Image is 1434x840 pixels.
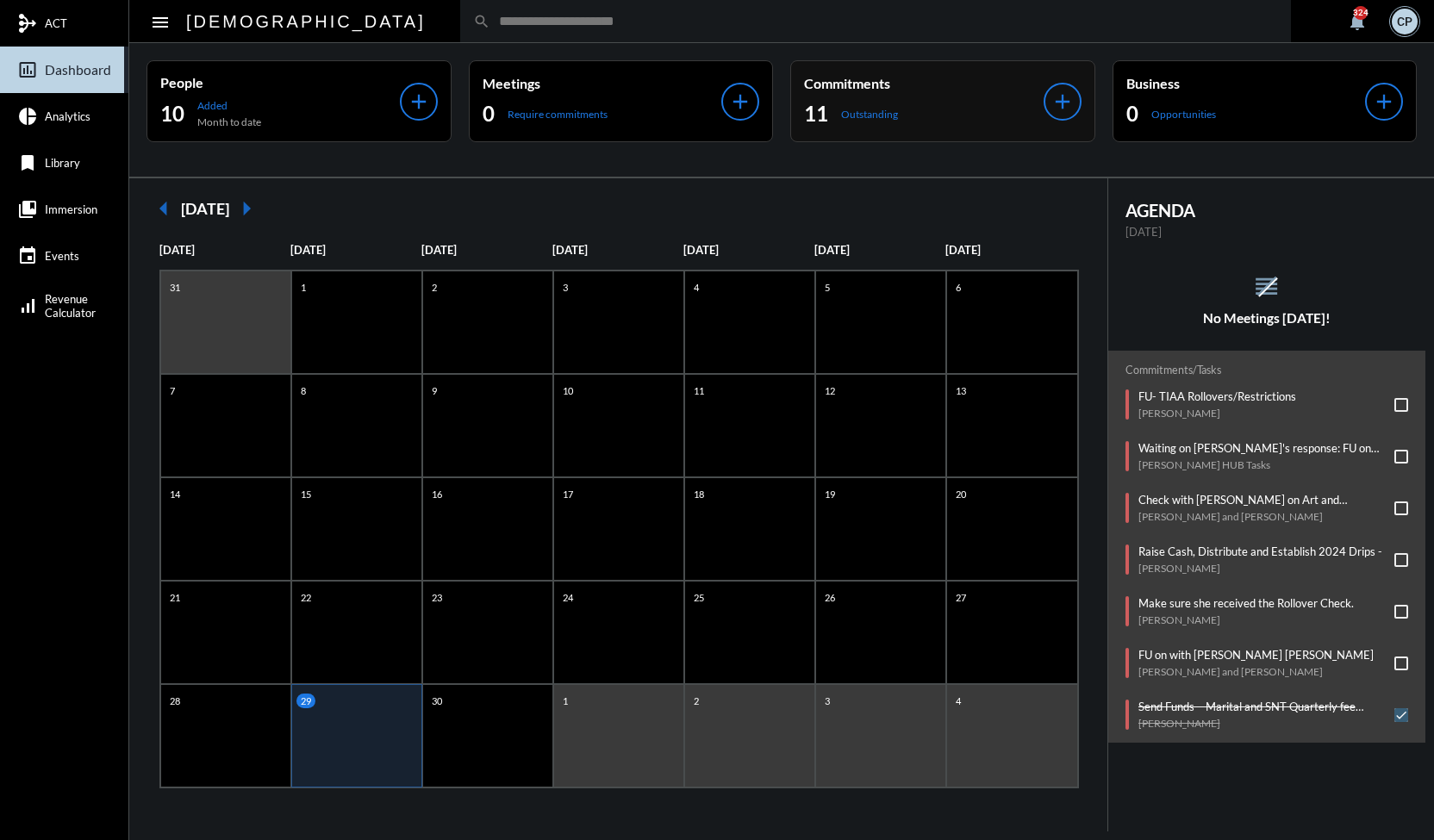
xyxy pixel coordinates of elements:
h2: 10 [160,100,184,128]
p: 10 [558,383,577,398]
p: People [160,74,400,90]
p: 29 [296,694,315,708]
p: 14 [165,487,184,501]
p: [DATE] [421,243,552,257]
p: Opportunities [1151,108,1216,121]
span: Revenue Calculator [45,292,96,320]
p: 3 [558,280,572,295]
p: 23 [427,590,446,605]
p: Send Funds --Marital and SNT Quarterly fee [DATE] [1138,700,1387,713]
p: 4 [951,694,965,708]
p: 27 [951,590,970,605]
p: 22 [296,590,315,605]
p: 6 [951,280,965,295]
p: FU- TIAA Rollovers/Restrictions [1138,389,1296,403]
p: Require commitments [508,108,608,121]
p: Meetings [483,75,722,91]
p: 26 [820,590,839,605]
mat-icon: mediation [17,13,38,34]
button: Toggle sidenav [143,4,178,39]
p: Check with [PERSON_NAME] on Art and [PERSON_NAME] quarterly fund. Where the funds are coming from? [1138,493,1387,507]
mat-icon: insert_chart_outlined [17,59,38,80]
h2: AGENDA [1125,200,1409,221]
h2: 0 [483,100,495,128]
p: 7 [165,383,179,398]
p: 24 [558,590,577,605]
p: 2 [427,280,441,295]
p: 17 [558,487,577,501]
mat-icon: pie_chart [17,106,38,127]
p: Commitments [804,75,1044,91]
p: Added [197,99,261,112]
p: 25 [689,590,708,605]
p: Waiting on [PERSON_NAME]'s response: FU on the Onbording - [PERSON_NAME] & [PERSON_NAME] [1138,441,1387,455]
mat-icon: notifications [1347,11,1368,32]
p: 28 [165,694,184,708]
mat-icon: arrow_left [147,191,181,226]
p: 15 [296,487,315,501]
p: [PERSON_NAME] and [PERSON_NAME] [1138,510,1387,523]
mat-icon: signal_cellular_alt [17,296,38,316]
p: 3 [820,694,834,708]
p: [DATE] [945,243,1076,257]
h2: 0 [1126,100,1138,128]
p: [DATE] [683,243,814,257]
p: [PERSON_NAME] HUB Tasks [1138,458,1387,471]
mat-icon: arrow_right [229,191,264,226]
h2: [DEMOGRAPHIC_DATA] [186,8,426,35]
p: Outstanding [841,108,898,121]
mat-icon: reorder [1252,272,1281,301]
p: 12 [820,383,839,398]
p: 19 [820,487,839,501]
div: 324 [1354,6,1368,20]
p: 13 [951,383,970,398]
mat-icon: add [1051,90,1075,114]
p: [PERSON_NAME] [1138,407,1296,420]
p: 1 [558,694,572,708]
mat-icon: Side nav toggle icon [150,12,171,33]
span: Events [45,249,79,263]
p: 1 [296,280,310,295]
mat-icon: add [407,90,431,114]
mat-icon: bookmark [17,152,38,173]
mat-icon: event [17,246,38,266]
mat-icon: search [473,13,490,30]
p: 20 [951,487,970,501]
p: [DATE] [1125,225,1409,239]
span: Analytics [45,109,90,123]
p: 4 [689,280,703,295]
p: [PERSON_NAME] and [PERSON_NAME] [1138,665,1374,678]
p: 16 [427,487,446,501]
p: [DATE] [159,243,290,257]
h2: 11 [804,100,828,128]
span: ACT [45,16,67,30]
p: 21 [165,590,184,605]
p: [DATE] [552,243,683,257]
p: [PERSON_NAME] [1138,613,1354,626]
p: Raise Cash, Distribute and Establish 2024 Drips - [1138,544,1382,558]
p: Make sure she received the Rollover Check. [1138,596,1354,610]
p: 2 [689,694,703,708]
p: 18 [689,487,708,501]
p: 9 [427,383,441,398]
p: Business [1126,75,1366,91]
span: Library [45,156,80,170]
mat-icon: add [1372,90,1396,114]
p: 30 [427,694,446,708]
span: Dashboard [45,62,111,78]
p: [DATE] [290,243,421,257]
span: Immersion [45,202,97,216]
p: FU on with [PERSON_NAME] [PERSON_NAME] [1138,648,1374,662]
mat-icon: add [728,90,752,114]
h2: Commitments/Tasks [1125,364,1409,376]
p: 31 [165,280,184,295]
p: [PERSON_NAME] [1138,717,1387,730]
mat-icon: collections_bookmark [17,199,38,220]
p: 8 [296,383,310,398]
p: Month to date [197,115,261,128]
div: CP [1392,9,1418,34]
p: 5 [820,280,834,295]
p: [PERSON_NAME] [1138,562,1382,575]
p: [DATE] [814,243,945,257]
h5: No Meetings [DATE]! [1108,310,1426,326]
